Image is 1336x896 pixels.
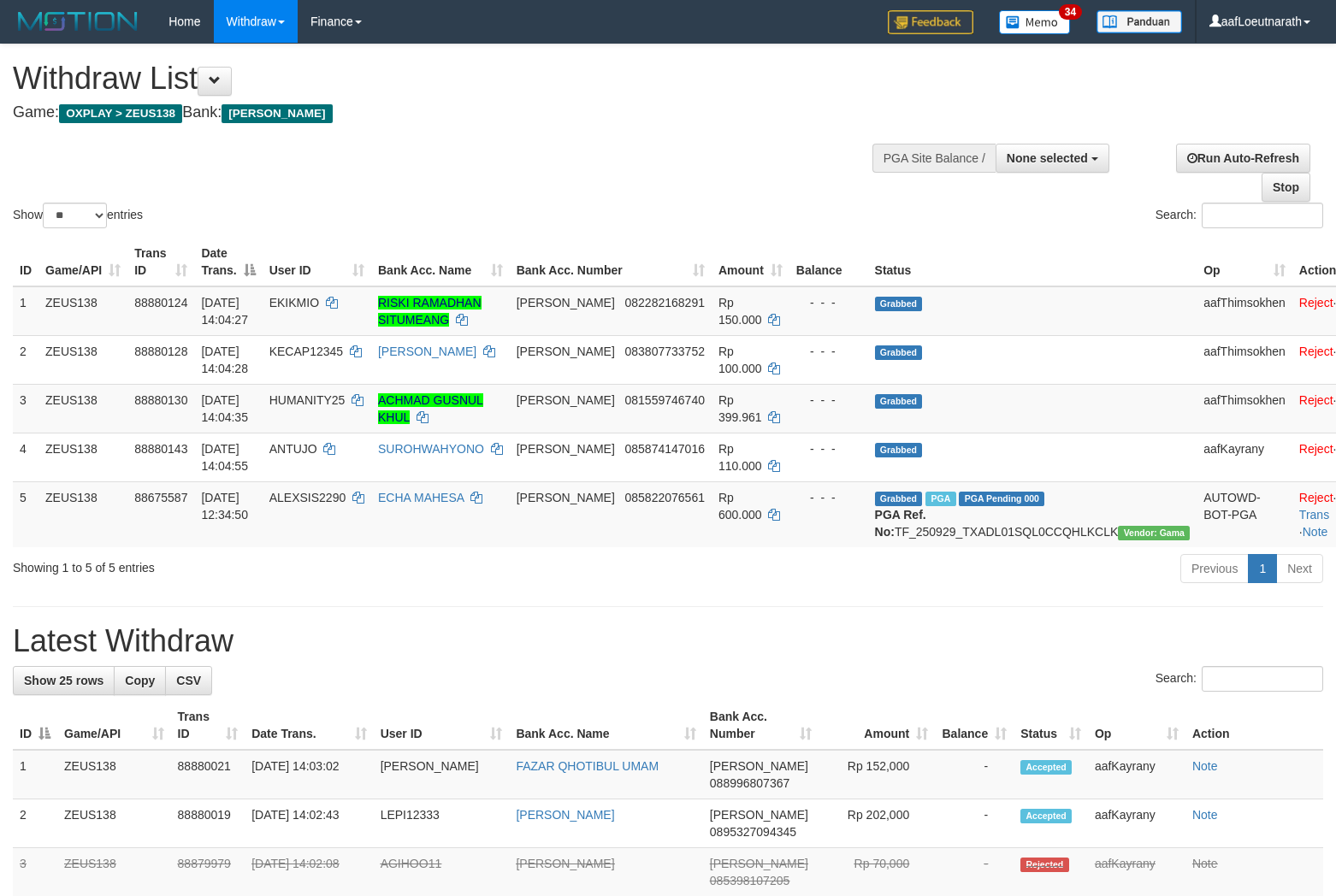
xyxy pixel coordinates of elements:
[872,144,996,173] div: PGA Site Balance /
[38,238,127,286] th: Game/API: activate to sort column ascending
[875,345,923,360] span: Grabbed
[1185,701,1323,750] th: Action
[38,481,127,547] td: ZEUS138
[13,9,143,34] img: MOTION_logo.png
[796,294,861,311] div: - - -
[1197,481,1292,547] td: AUTOWD-BOT-PGA
[1176,144,1310,173] a: Run Auto-Refresh
[57,799,171,848] td: ZEUS138
[1192,857,1218,870] a: Note
[875,508,926,539] b: PGA Ref. No:
[888,10,973,34] img: Feedback.jpg
[819,799,936,848] td: Rp 202,000
[1197,238,1292,286] th: Op: activate to sort column ascending
[1248,554,1277,583] a: 1
[165,666,212,695] a: CSV
[114,666,166,695] a: Copy
[517,393,615,407] span: [PERSON_NAME]
[710,759,808,773] span: [PERSON_NAME]
[718,491,762,522] span: Rp 600.000
[1262,173,1310,202] a: Stop
[875,492,923,506] span: Grabbed
[13,203,143,228] label: Show entries
[374,750,510,799] td: [PERSON_NAME]
[171,701,245,750] th: Trans ID: activate to sort column ascending
[1059,4,1082,20] span: 34
[1202,666,1323,692] input: Search:
[517,296,615,309] span: [PERSON_NAME]
[1118,526,1190,540] span: Vendor URL: https://trx31.1velocity.biz
[1299,491,1333,504] a: Reject
[201,393,248,424] span: [DATE] 14:04:35
[13,701,57,750] th: ID: activate to sort column descending
[57,750,171,799] td: ZEUS138
[517,442,615,456] span: [PERSON_NAME]
[996,144,1109,173] button: None selected
[875,297,923,311] span: Grabbed
[1197,286,1292,336] td: aafThimsokhen
[796,343,861,360] div: - - -
[245,799,373,848] td: [DATE] 14:02:43
[57,701,171,750] th: Game/API: activate to sort column ascending
[710,776,789,790] span: Copy 088996807367 to clipboard
[712,238,789,286] th: Amount: activate to sort column ascending
[1299,393,1333,407] a: Reject
[625,296,705,309] span: Copy 082282168291 to clipboard
[789,238,868,286] th: Balance
[1180,554,1249,583] a: Previous
[245,750,373,799] td: [DATE] 14:03:02
[222,104,332,123] span: [PERSON_NAME]
[1276,554,1323,583] a: Next
[796,440,861,457] div: - - -
[703,701,819,750] th: Bank Acc. Number: activate to sort column ascending
[868,481,1197,547] td: TF_250929_TXADL01SQL0CCQHLKCLK
[378,345,476,358] a: [PERSON_NAME]
[134,442,187,456] span: 88880143
[710,825,796,839] span: Copy 0895327094345 to clipboard
[1299,345,1333,358] a: Reject
[1197,433,1292,481] td: aafKayrany
[13,238,38,286] th: ID
[1007,151,1088,165] span: None selected
[201,491,248,522] span: [DATE] 12:34:50
[718,296,762,327] span: Rp 150.000
[201,442,248,473] span: [DATE] 14:04:55
[24,674,103,687] span: Show 25 rows
[796,489,861,506] div: - - -
[1197,384,1292,433] td: aafThimsokhen
[710,857,808,870] span: [PERSON_NAME]
[819,701,936,750] th: Amount: activate to sort column ascending
[819,750,936,799] td: Rp 152,000
[925,492,955,506] span: Marked by aafpengsreynich
[13,104,873,121] h4: Game: Bank:
[378,296,482,327] a: RISKI RAMADHAN SITUMEANG
[959,492,1044,506] span: PGA Pending
[134,393,187,407] span: 88880130
[269,296,319,309] span: EKIKMIO
[710,874,789,887] span: Copy 085398107205 to clipboard
[509,701,702,750] th: Bank Acc. Name: activate to sort column ascending
[176,674,201,687] span: CSV
[171,750,245,799] td: 88880021
[625,393,705,407] span: Copy 081559746740 to clipboard
[1299,442,1333,456] a: Reject
[13,384,38,433] td: 3
[201,296,248,327] span: [DATE] 14:04:27
[201,345,248,375] span: [DATE] 14:04:28
[43,203,107,228] select: Showentries
[625,491,705,504] span: Copy 085822076561 to clipboard
[13,62,873,96] h1: Withdraw List
[1088,799,1185,848] td: aafKayrany
[378,491,464,504] a: ECHA MAHESA
[999,10,1071,34] img: Button%20Memo.svg
[625,442,705,456] span: Copy 085874147016 to clipboard
[134,491,187,504] span: 88675587
[134,345,187,358] span: 88880128
[516,808,614,822] a: [PERSON_NAME]
[13,799,57,848] td: 2
[1156,666,1323,692] label: Search:
[868,238,1197,286] th: Status
[171,799,245,848] td: 88880019
[13,552,544,576] div: Showing 1 to 5 of 5 entries
[13,433,38,481] td: 4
